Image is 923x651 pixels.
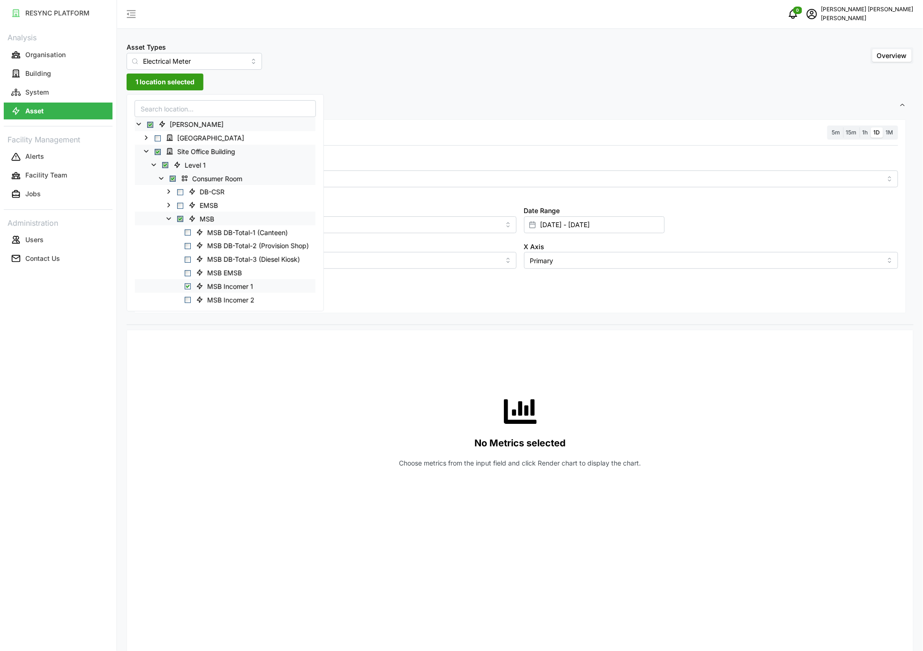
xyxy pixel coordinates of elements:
span: Consumer Room [192,174,242,183]
span: MSB [200,215,214,224]
p: RESYNC PLATFORM [25,8,90,18]
button: RESYNC PLATFORM [4,5,113,22]
span: 0 [796,7,799,14]
input: Search location... [135,100,316,117]
input: Select Y axis [142,252,517,269]
label: X Axis [524,242,545,252]
label: Asset Types [127,42,166,52]
span: 1M [886,129,893,136]
button: 1 location selected [127,74,203,90]
span: Select DB-CSR [177,189,183,195]
span: Select MSB [177,216,183,222]
span: Site Office Building [177,147,235,156]
p: No Metrics selected [474,436,566,451]
span: Dormitory Building [162,132,251,143]
button: Building [4,65,113,82]
p: Asset [25,106,44,116]
span: 1D [874,129,880,136]
span: DB-CSR [200,187,225,197]
a: RESYNC PLATFORM [4,4,113,22]
a: Building [4,64,113,83]
span: Settings [134,94,899,117]
div: 1 location selected [127,94,324,311]
span: 1h [863,129,868,136]
span: Select MSB Incomer 1 [185,283,191,289]
a: Jobs [4,185,113,204]
button: Jobs [4,186,113,203]
span: Overview [877,52,907,59]
span: Chuan Lim [155,118,230,130]
span: EMSB [200,201,218,210]
div: Settings [127,117,914,325]
span: Level 1 [185,161,206,170]
span: MSB DB-Total-1 (Canteen) [192,227,294,238]
span: Site Office Building [162,146,242,157]
span: Select Consumer Room [170,176,176,182]
span: MSB DB-Total-1 (Canteen) [207,228,288,237]
button: Users [4,231,113,248]
button: System [4,84,113,101]
p: Alerts [25,152,44,161]
a: Contact Us [4,249,113,268]
p: Contact Us [25,254,60,263]
p: Administration [4,215,113,229]
span: MSB Incomer 2 [192,294,261,305]
span: MSB Incomer 1 [192,281,260,292]
span: MSB EMSB [192,267,248,278]
p: Organisation [25,50,66,59]
button: Facility Team [4,167,113,184]
span: Select MSB EMSB [185,270,191,276]
p: Building [25,69,51,78]
span: Select MSB DB-Total-3 (Diesel Kiosk) [185,257,191,263]
span: MSB Incomer 2 [207,295,255,304]
span: MSB [185,213,221,224]
button: Settings [127,94,914,117]
span: Select Chuan Lim [147,122,153,128]
span: MSB EMSB [207,268,242,278]
p: System [25,88,49,97]
a: Asset [4,102,113,120]
span: MSB DB-Total-2 (Provision Shop) [192,240,315,251]
input: Select chart type [142,216,517,233]
input: Select date range [524,216,665,233]
p: *You can only select a maximum of 5 metrics [142,189,898,197]
a: Facility Team [4,166,113,185]
span: 1 location selected [135,74,195,90]
button: schedule [803,5,821,23]
label: Date Range [524,206,560,216]
p: [PERSON_NAME] [PERSON_NAME] [821,5,914,14]
p: Facility Team [25,170,67,180]
input: Select X axis [524,252,899,269]
span: MSB DB-Total-3 (Diesel Kiosk) [192,253,307,265]
p: Jobs [25,189,41,199]
span: [PERSON_NAME] [170,120,224,129]
span: EMSB [185,200,225,211]
p: Choose metrics from the input field and click Render chart to display the chart. [399,459,641,468]
button: Contact Us [4,250,113,267]
p: Facility Management [4,132,113,146]
span: Select Dormitory Building [155,135,161,141]
p: Users [25,235,44,244]
span: MSB Incomer 1 [207,282,253,291]
a: Organisation [4,45,113,64]
span: DB-CSR [185,186,231,197]
span: 15m [846,129,857,136]
span: Consumer Room [177,172,249,184]
span: Select MSB Incomer 2 [185,297,191,303]
span: MSB DB-Total-2 (Provision Shop) [207,241,309,251]
span: 5m [832,129,840,136]
span: MSB DB-Total-3 (Diesel Kiosk) [207,255,300,264]
span: Select MSB DB-Total-2 (Provision Shop) [185,243,191,249]
span: Select MSB DB-Total-1 (Canteen) [185,229,191,236]
button: notifications [784,5,803,23]
button: Asset [4,103,113,119]
span: Level 1 [170,159,212,170]
input: Select metric [158,173,882,184]
span: Select Level 1 [162,162,168,168]
span: Select Site Office Building [155,148,161,155]
button: Organisation [4,46,113,63]
a: System [4,83,113,102]
a: Alerts [4,148,113,166]
p: Analysis [4,30,113,44]
span: Select EMSB [177,203,183,209]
